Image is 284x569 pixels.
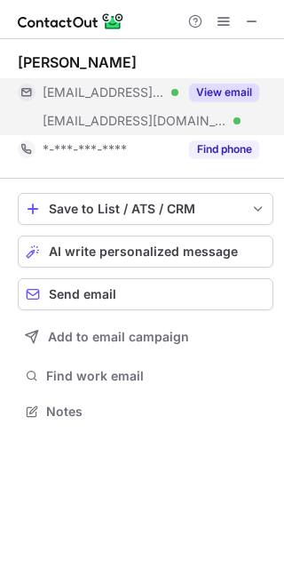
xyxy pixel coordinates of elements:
[43,84,165,100] span: [EMAIL_ADDRESS][DOMAIN_NAME]
[43,113,227,129] span: [EMAIL_ADDRESS][DOMAIN_NAME]
[46,368,266,384] span: Find work email
[18,11,124,32] img: ContactOut v5.3.10
[18,53,137,71] div: [PERSON_NAME]
[46,404,266,420] span: Notes
[18,399,273,424] button: Notes
[18,193,273,225] button: save-profile-one-click
[18,278,273,310] button: Send email
[189,84,259,101] button: Reveal Button
[18,364,273,389] button: Find work email
[49,244,238,259] span: AI write personalized message
[189,140,259,158] button: Reveal Button
[18,321,273,353] button: Add to email campaign
[18,236,273,268] button: AI write personalized message
[49,287,116,301] span: Send email
[48,330,189,344] span: Add to email campaign
[49,202,242,216] div: Save to List / ATS / CRM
